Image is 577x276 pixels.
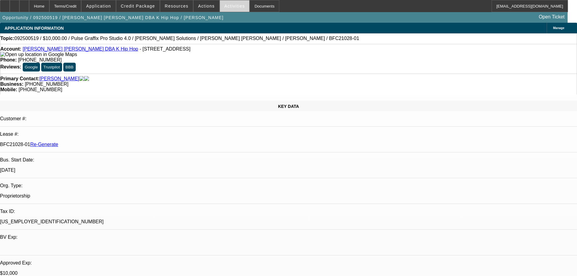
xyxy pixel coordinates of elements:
[0,46,21,52] strong: Account:
[220,0,250,12] button: Activities
[140,46,191,52] span: - [STREET_ADDRESS]
[194,0,219,12] button: Actions
[553,26,564,30] span: Manage
[278,104,299,109] span: KEY DATA
[0,64,21,69] strong: Reviews:
[15,36,359,41] span: 092500519 / $10,000.00 / Pulse Graffix Pro Studio 4.0 / [PERSON_NAME] Solutions / [PERSON_NAME] [...
[84,76,89,81] img: linkedin-icon.png
[63,63,76,71] button: BBB
[2,15,224,20] span: Opportunity / 092500519 / [PERSON_NAME] [PERSON_NAME] DBA K Hip Hop / [PERSON_NAME]
[160,0,193,12] button: Resources
[0,36,15,41] strong: Topic:
[116,0,160,12] button: Credit Package
[41,63,62,71] button: Trustpilot
[536,12,567,22] a: Open Ticket
[18,57,62,62] span: [PHONE_NUMBER]
[0,57,17,62] strong: Phone:
[79,76,84,81] img: facebook-icon.png
[198,4,215,8] span: Actions
[121,4,155,8] span: Credit Package
[224,4,245,8] span: Activities
[0,81,23,87] strong: Business:
[0,52,77,57] img: Open up location in Google Maps
[0,76,39,81] strong: Primary Contact:
[0,52,77,57] a: View Google Maps
[30,142,58,147] a: Re-Generate
[25,81,68,87] span: [PHONE_NUMBER]
[18,87,62,92] span: [PHONE_NUMBER]
[39,76,79,81] a: [PERSON_NAME]
[5,26,64,31] span: APPLICATION INFORMATION
[23,63,40,71] button: Google
[81,0,115,12] button: Application
[86,4,111,8] span: Application
[165,4,188,8] span: Resources
[23,46,138,52] a: [PERSON_NAME] [PERSON_NAME] DBA K Hip Hop
[0,87,17,92] strong: Mobile:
